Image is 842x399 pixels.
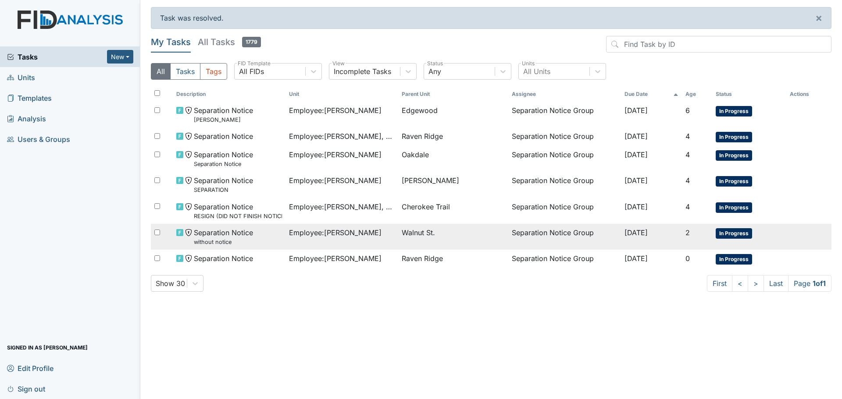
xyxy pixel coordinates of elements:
[289,131,395,141] span: Employee : [PERSON_NAME], Montreil
[107,50,133,64] button: New
[764,275,788,292] a: Last
[402,149,429,160] span: Oakdale
[289,105,382,116] span: Employee : [PERSON_NAME]
[194,186,253,194] small: SEPARATION
[624,228,648,237] span: [DATE]
[289,227,382,238] span: Employee : [PERSON_NAME]
[428,66,441,77] div: Any
[508,172,621,198] td: Separation Notice Group
[7,132,70,146] span: Users & Groups
[685,150,690,159] span: 4
[7,382,45,395] span: Sign out
[748,275,764,292] a: >
[154,90,160,96] input: Toggle All Rows Selected
[173,87,285,102] th: Toggle SortBy
[402,227,435,238] span: Walnut St.
[806,7,831,28] button: ×
[7,112,46,125] span: Analysis
[624,202,648,211] span: [DATE]
[402,253,443,264] span: Raven Ridge
[508,127,621,146] td: Separation Notice Group
[508,198,621,224] td: Separation Notice Group
[707,275,831,292] nav: task-pagination
[194,253,253,264] span: Separation Notice
[200,63,227,80] button: Tags
[508,102,621,127] td: Separation Notice Group
[685,254,690,263] span: 0
[398,87,509,102] th: Toggle SortBy
[402,105,438,116] span: Edgewood
[712,87,787,102] th: Toggle SortBy
[289,201,395,212] span: Employee : [PERSON_NAME], Shmara
[732,275,748,292] a: <
[621,87,682,102] th: Toggle SortBy
[716,228,752,239] span: In Progress
[194,175,253,194] span: Separation Notice SEPARATION
[7,52,107,62] a: Tasks
[716,150,752,161] span: In Progress
[786,87,830,102] th: Actions
[685,228,690,237] span: 2
[685,202,690,211] span: 4
[716,202,752,213] span: In Progress
[813,279,826,288] strong: 1 of 1
[242,37,261,47] span: 1779
[151,7,831,29] div: Task was resolved.
[685,132,690,141] span: 4
[7,341,88,354] span: Signed in as [PERSON_NAME]
[239,66,264,77] div: All FIDs
[194,105,253,124] span: Separation Notice Rosiland Clark
[194,131,253,141] span: Separation Notice
[7,91,52,105] span: Templates
[624,254,648,263] span: [DATE]
[151,63,227,80] div: Type filter
[402,131,443,141] span: Raven Ridge
[624,176,648,185] span: [DATE]
[402,201,450,212] span: Cherokee Trail
[508,250,621,268] td: Separation Notice Group
[606,36,831,53] input: Find Task by ID
[685,106,690,115] span: 6
[682,87,712,102] th: Toggle SortBy
[194,160,253,168] small: Separation Notice
[151,36,191,48] h5: My Tasks
[194,149,253,168] span: Separation Notice Separation Notice
[716,176,752,187] span: In Progress
[508,224,621,250] td: Separation Notice Group
[198,36,261,48] h5: All Tasks
[151,63,171,80] button: All
[508,146,621,172] td: Separation Notice Group
[624,132,648,141] span: [DATE]
[194,201,282,220] span: Separation Notice RESIGN (DID NOT FINISH NOTICE)
[289,149,382,160] span: Employee : [PERSON_NAME]
[508,87,621,102] th: Assignee
[334,66,391,77] div: Incomplete Tasks
[523,66,550,77] div: All Units
[685,176,690,185] span: 4
[285,87,398,102] th: Toggle SortBy
[194,227,253,246] span: Separation Notice without notice
[716,132,752,142] span: In Progress
[289,175,382,186] span: Employee : [PERSON_NAME]
[194,238,253,246] small: without notice
[7,361,54,375] span: Edit Profile
[194,116,253,124] small: [PERSON_NAME]
[170,63,200,80] button: Tasks
[716,106,752,117] span: In Progress
[156,278,185,289] div: Show 30
[815,11,822,24] span: ×
[624,150,648,159] span: [DATE]
[194,212,282,220] small: RESIGN (DID NOT FINISH NOTICE)
[716,254,752,265] span: In Progress
[707,275,732,292] a: First
[788,275,831,292] span: Page
[7,71,35,84] span: Units
[402,175,459,186] span: [PERSON_NAME]
[289,253,382,264] span: Employee : [PERSON_NAME]
[624,106,648,115] span: [DATE]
